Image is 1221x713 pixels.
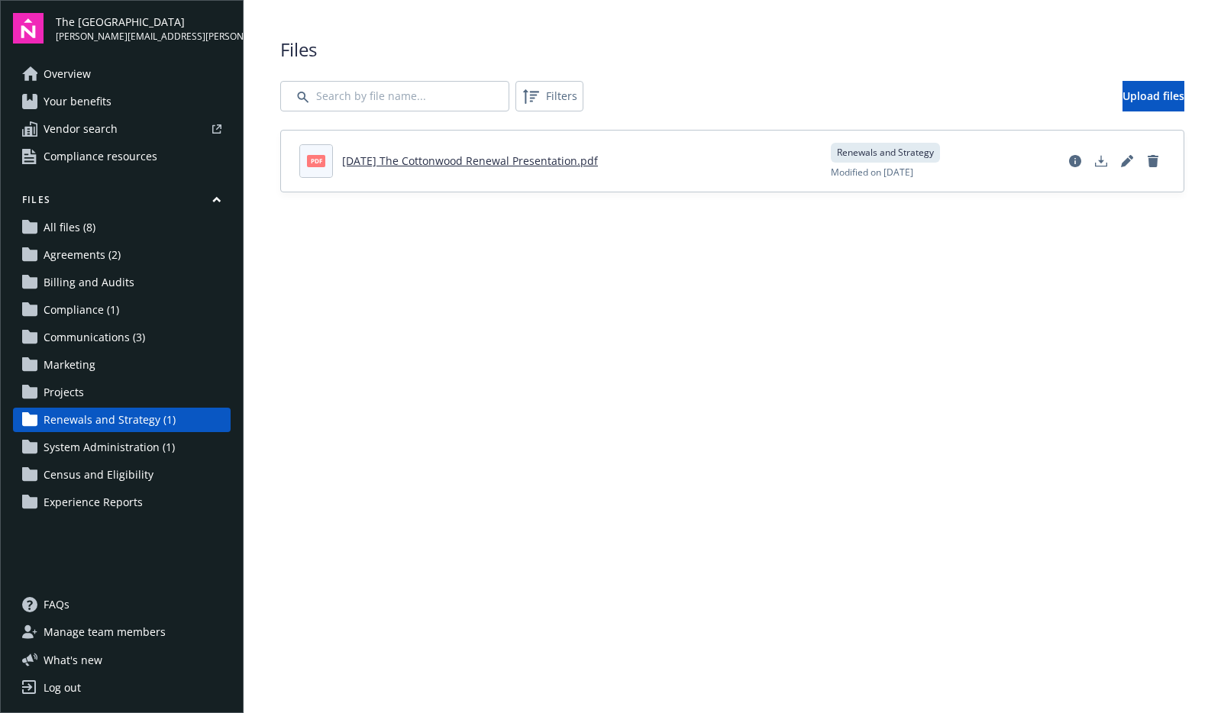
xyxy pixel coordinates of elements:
[13,62,231,86] a: Overview
[44,408,176,432] span: Renewals and Strategy (1)
[56,30,231,44] span: [PERSON_NAME][EMAIL_ADDRESS][PERSON_NAME][DOMAIN_NAME]
[44,62,91,86] span: Overview
[13,490,231,515] a: Experience Reports
[44,463,153,487] span: Census and Eligibility
[44,353,95,377] span: Marketing
[13,144,231,169] a: Compliance resources
[44,270,134,295] span: Billing and Audits
[56,14,231,30] span: The [GEOGRAPHIC_DATA]
[44,144,157,169] span: Compliance resources
[13,298,231,322] a: Compliance (1)
[280,81,509,111] input: Search by file name...
[1089,149,1113,173] a: Download document
[44,435,175,460] span: System Administration (1)
[56,13,231,44] button: The [GEOGRAPHIC_DATA][PERSON_NAME][EMAIL_ADDRESS][PERSON_NAME][DOMAIN_NAME]
[44,243,121,267] span: Agreements (2)
[13,13,44,44] img: navigator-logo.svg
[13,592,231,617] a: FAQs
[44,592,69,617] span: FAQs
[13,620,231,644] a: Manage team members
[44,117,118,141] span: Vendor search
[13,380,231,405] a: Projects
[1122,81,1184,111] a: Upload files
[546,88,577,104] span: Filters
[44,89,111,114] span: Your benefits
[44,490,143,515] span: Experience Reports
[1063,149,1087,173] a: View file details
[13,89,231,114] a: Your benefits
[1115,149,1139,173] a: Edit document
[13,270,231,295] a: Billing and Audits
[13,193,231,212] button: Files
[13,652,127,668] button: What's new
[44,298,119,322] span: Compliance (1)
[44,380,84,405] span: Projects
[280,37,1184,63] span: Files
[515,81,583,111] button: Filters
[44,652,102,668] span: What ' s new
[44,620,166,644] span: Manage team members
[13,243,231,267] a: Agreements (2)
[13,215,231,240] a: All files (8)
[342,153,598,168] a: [DATE] The Cottonwood Renewal Presentation.pdf
[44,676,81,700] div: Log out
[307,155,325,166] span: pdf
[1141,149,1165,173] a: Delete document
[13,117,231,141] a: Vendor search
[13,463,231,487] a: Census and Eligibility
[13,353,231,377] a: Marketing
[518,84,580,108] span: Filters
[44,215,95,240] span: All files (8)
[1122,89,1184,103] span: Upload files
[13,435,231,460] a: System Administration (1)
[837,146,934,160] span: Renewals and Strategy
[831,166,913,179] span: Modified on [DATE]
[44,325,145,350] span: Communications (3)
[13,325,231,350] a: Communications (3)
[13,408,231,432] a: Renewals and Strategy (1)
